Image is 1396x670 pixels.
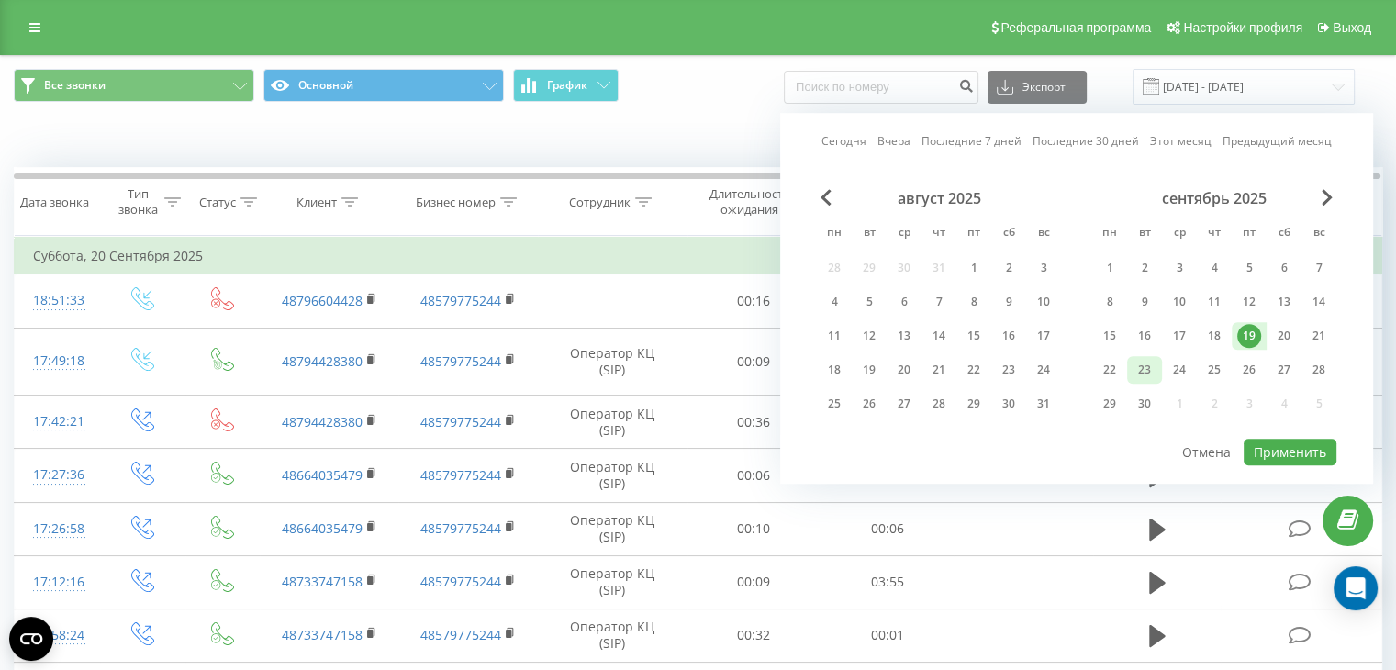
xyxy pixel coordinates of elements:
[877,133,910,151] a: Вчера
[1267,288,1301,316] div: сб 13 сент. 2025 г.
[1162,356,1197,384] div: ср 24 сент. 2025 г.
[1098,290,1122,314] div: 8
[821,502,954,555] td: 00:06
[956,254,991,282] div: пт 1 авг. 2025 г.
[1167,358,1191,382] div: 24
[1272,290,1296,314] div: 13
[821,189,832,206] span: Previous Month
[1202,358,1226,382] div: 25
[1162,288,1197,316] div: ср 10 сент. 2025 г.
[925,220,953,248] abbr: четверг
[962,324,986,348] div: 15
[1098,358,1122,382] div: 22
[927,358,951,382] div: 21
[1237,256,1261,280] div: 5
[1272,324,1296,348] div: 20
[1267,356,1301,384] div: сб 27 сент. 2025 г.
[116,186,159,218] div: Тип звонка
[956,288,991,316] div: пт 8 авг. 2025 г.
[20,195,89,210] div: Дата звонка
[921,322,956,350] div: чт 14 авг. 2025 г.
[1092,189,1336,207] div: сентябрь 2025
[1133,358,1156,382] div: 23
[822,358,846,382] div: 18
[852,390,887,418] div: вт 26 авг. 2025 г.
[962,256,986,280] div: 1
[1150,133,1212,151] a: Этот месяц
[1162,254,1197,282] div: ср 3 сент. 2025 г.
[892,324,916,348] div: 13
[822,392,846,416] div: 25
[822,290,846,314] div: 4
[997,358,1021,382] div: 23
[1032,392,1055,416] div: 31
[1322,189,1333,206] span: Next Month
[960,220,988,248] abbr: пятница
[1237,324,1261,348] div: 19
[1333,20,1371,35] span: Выход
[991,288,1026,316] div: сб 9 авг. 2025 г.
[1167,324,1191,348] div: 17
[817,288,852,316] div: пн 4 авг. 2025 г.
[1232,288,1267,316] div: пт 12 сент. 2025 г.
[887,322,921,350] div: ср 13 авг. 2025 г.
[1197,322,1232,350] div: чт 18 сент. 2025 г.
[538,502,687,555] td: Оператор КЦ (SIP)
[282,292,363,309] a: 48796604428
[1307,358,1331,382] div: 28
[1197,288,1232,316] div: чт 11 сент. 2025 г.
[991,322,1026,350] div: сб 16 авг. 2025 г.
[1026,390,1061,418] div: вс 31 авг. 2025 г.
[1202,256,1226,280] div: 4
[1307,324,1331,348] div: 21
[1000,20,1151,35] span: Реферальная программа
[1232,322,1267,350] div: пт 19 сент. 2025 г.
[199,195,236,210] div: Статус
[1272,256,1296,280] div: 6
[1235,220,1263,248] abbr: пятница
[1098,324,1122,348] div: 15
[962,290,986,314] div: 8
[9,617,53,661] button: Open CMP widget
[1244,439,1336,465] button: Применить
[1133,256,1156,280] div: 2
[991,390,1026,418] div: сб 30 авг. 2025 г.
[1167,256,1191,280] div: 3
[687,555,821,609] td: 00:09
[282,352,363,370] a: 48794428380
[1092,390,1127,418] div: пн 29 сент. 2025 г.
[1127,356,1162,384] div: вт 23 сент. 2025 г.
[687,449,821,502] td: 00:06
[821,555,954,609] td: 03:55
[420,352,501,370] a: 48579775244
[1098,256,1122,280] div: 1
[817,189,1061,207] div: август 2025
[927,290,951,314] div: 7
[1301,356,1336,384] div: вс 28 сент. 2025 г.
[1032,324,1055,348] div: 17
[1032,256,1055,280] div: 3
[547,79,587,92] span: График
[1167,290,1191,314] div: 10
[927,324,951,348] div: 14
[687,609,821,662] td: 00:32
[513,69,619,102] button: График
[1305,220,1333,248] abbr: воскресенье
[1307,256,1331,280] div: 7
[416,195,496,210] div: Бизнес номер
[1197,356,1232,384] div: чт 25 сент. 2025 г.
[892,392,916,416] div: 27
[538,609,687,662] td: Оператор КЦ (SIP)
[817,322,852,350] div: пн 11 авг. 2025 г.
[538,396,687,449] td: Оператор КЦ (SIP)
[857,392,881,416] div: 26
[817,390,852,418] div: пн 25 авг. 2025 г.
[997,392,1021,416] div: 30
[784,71,978,104] input: Поиск по номеру
[263,69,504,102] button: Основной
[890,220,918,248] abbr: среда
[33,457,82,493] div: 17:27:36
[852,322,887,350] div: вт 12 авг. 2025 г.
[1026,356,1061,384] div: вс 24 авг. 2025 г.
[1030,220,1057,248] abbr: воскресенье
